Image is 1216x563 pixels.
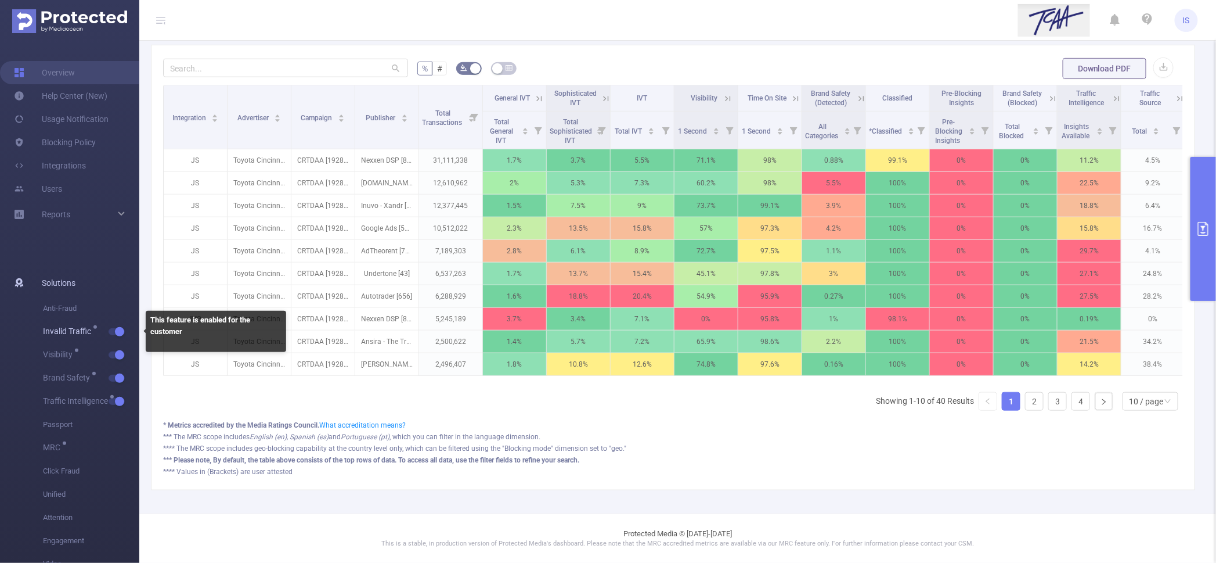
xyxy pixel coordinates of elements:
[401,113,408,120] div: Sort
[866,217,929,239] p: 100%
[43,460,139,483] span: Click Fraud
[611,263,674,285] p: 15.4%
[522,126,529,133] div: Sort
[163,467,1183,477] div: **** Values in (Brackets) are user attested
[738,149,802,171] p: 98%
[163,432,1183,442] div: *** The MRC scope includes and , which you can filter in the language dimension.
[1153,126,1159,130] i: icon: caret-up
[164,240,227,262] p: JS
[42,271,75,295] span: Solutions
[1063,58,1146,79] button: Download PDF
[1069,89,1104,107] span: Traffic Intelligence
[1058,353,1121,375] p: 14.2%
[483,285,546,307] p: 1.6%
[291,263,355,285] p: CRTDAA [192860]
[291,353,355,375] p: CRTDAA [192860]
[678,127,709,135] span: 1 Second
[1033,126,1040,133] div: Sort
[338,113,345,116] i: icon: caret-up
[691,94,717,102] span: Visibility
[802,195,865,217] p: 3.9%
[301,114,334,122] span: Campaign
[866,285,929,307] p: 100%
[802,172,865,194] p: 5.5%
[615,127,644,135] span: Total IVT
[1003,89,1042,107] span: Brand Safety (Blocked)
[1097,126,1103,130] i: icon: caret-up
[237,114,270,122] span: Advertiser
[908,126,915,133] div: Sort
[228,195,291,217] p: Toyota Cincinnati [4291]
[994,308,1057,330] p: 0%
[163,455,1183,465] div: *** Please note, By default, the table above consists of the top rows of data. To access all data...
[483,217,546,239] p: 2.3%
[163,421,319,429] b: * Metrics accredited by the Media Ratings Council.
[930,331,993,353] p: 0%
[490,118,514,145] span: Total General IVT
[930,240,993,262] p: 0%
[930,172,993,194] p: 0%
[355,331,418,353] p: Ansira - The Trade Desk [9989]
[738,308,802,330] p: 95.8%
[483,308,546,330] p: 3.7%
[419,149,482,171] p: 31,111,338
[506,64,513,71] i: icon: table
[355,285,418,307] p: Autotrader [656]
[164,172,227,194] p: JS
[738,172,802,194] p: 98%
[164,263,227,285] p: JS
[1058,195,1121,217] p: 18.8%
[802,240,865,262] p: 1.1%
[611,217,674,239] p: 15.8%
[594,112,610,149] i: Filter menu
[1132,127,1149,135] span: Total
[1058,331,1121,353] p: 21.5%
[674,285,738,307] p: 54.9%
[1153,130,1159,134] i: icon: caret-down
[738,331,802,353] p: 98.6%
[483,172,546,194] p: 2%
[291,285,355,307] p: CRTDAA [192860]
[168,539,1187,549] p: This is a stable, in production version of Protected Media's dashboard. Please note that the MRC ...
[941,89,982,107] span: Pre-Blocking Insights
[172,114,208,122] span: Integration
[547,240,610,262] p: 6.1%
[1168,112,1185,149] i: Filter menu
[547,263,610,285] p: 13.7%
[355,308,418,330] p: Nexxen DSP [8605]
[419,240,482,262] p: 7,189,303
[419,172,482,194] p: 12,610,962
[611,240,674,262] p: 8.9%
[547,353,610,375] p: 10.8%
[1026,393,1043,410] a: 2
[930,217,993,239] p: 0%
[777,126,783,130] i: icon: caret-up
[866,331,929,353] p: 100%
[802,285,865,307] p: 0.27%
[930,308,993,330] p: 0%
[994,331,1057,353] p: 0%
[1121,217,1185,239] p: 16.7%
[14,107,109,131] a: Usage Notification
[969,130,976,134] i: icon: caret-down
[419,217,482,239] p: 10,512,022
[419,308,482,330] p: 5,245,189
[1121,149,1185,171] p: 4.5%
[994,195,1057,217] p: 0%
[1121,195,1185,217] p: 6.4%
[437,64,442,73] span: #
[866,353,929,375] p: 100%
[674,172,738,194] p: 60.2%
[1002,393,1020,410] a: 1
[1105,112,1121,149] i: Filter menu
[1058,308,1121,330] p: 0.19%
[866,263,929,285] p: 100%
[930,149,993,171] p: 0%
[1100,399,1107,406] i: icon: right
[164,149,227,171] p: JS
[1058,217,1121,239] p: 15.8%
[930,263,993,285] p: 0%
[164,217,227,239] p: JS
[422,64,428,73] span: %
[274,113,281,120] div: Sort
